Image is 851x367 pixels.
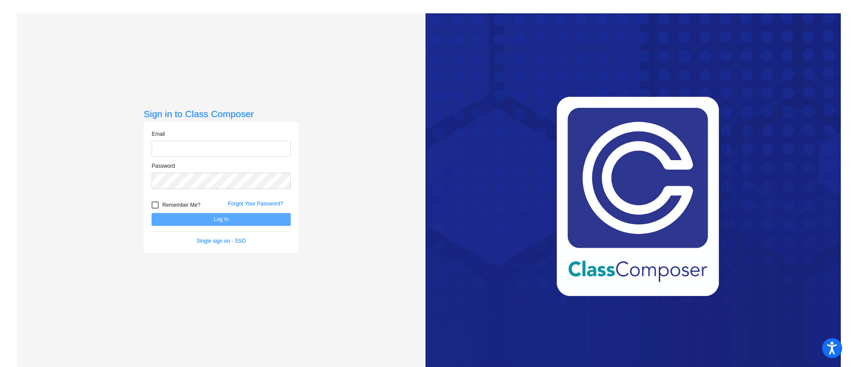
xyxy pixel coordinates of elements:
[162,200,200,210] span: Remember Me?
[152,162,175,170] label: Password
[228,201,283,207] a: Forgot Your Password?
[152,130,165,138] label: Email
[144,108,299,119] h3: Sign in to Class Composer
[197,238,246,244] a: Single sign on - SSO
[152,213,291,226] button: Log In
